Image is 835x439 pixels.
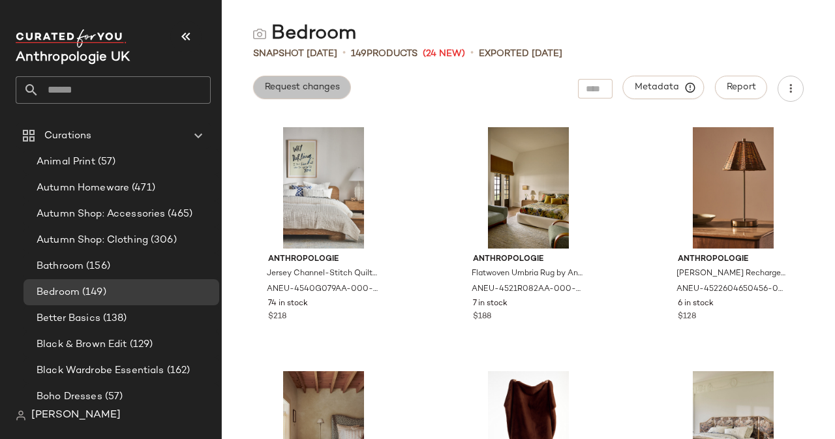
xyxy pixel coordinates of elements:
span: Animal Print [37,155,95,170]
span: (129) [127,337,153,352]
button: Metadata [623,76,705,99]
span: 7 in stock [473,298,508,310]
img: 87930483_074_b [667,127,799,249]
span: $218 [268,311,286,323]
span: ANEU-4521R082AA-000-410 [472,284,583,295]
span: • [342,46,346,61]
span: Autumn Shop: Accessories [37,207,165,222]
span: [PERSON_NAME] Rechargeable Table Lamp by Anthropologie in Yellow [676,268,787,280]
span: (57) [95,155,116,170]
div: Products [351,47,417,61]
span: ANEU-4540G079AA-000-014 [267,284,378,295]
img: svg%3e [253,27,266,40]
span: Bathroom [37,259,83,274]
span: Curations [44,129,91,144]
span: Current Company Name [16,51,130,65]
span: Boho Dresses [37,389,102,404]
span: (138) [100,311,127,326]
button: Request changes [253,76,351,99]
span: Flatwoven Umbria Rug by Anthropologie Size: 3 x 5, Polyester/Cotton/Wool [472,268,583,280]
span: $128 [678,311,696,323]
span: Anthropologie [678,254,789,265]
span: $188 [473,311,491,323]
span: 74 in stock [268,298,308,310]
span: • [470,46,474,61]
button: Report [715,76,767,99]
span: (57) [102,389,123,404]
span: [PERSON_NAME] [31,408,121,423]
span: Anthropologie [268,254,379,265]
span: (306) [148,233,177,248]
span: ANEU-4522604650456-000-074 [676,284,787,295]
span: Metadata [634,82,693,93]
span: (156) [83,259,110,274]
span: (24 New) [423,47,465,61]
img: svg%3e [16,410,26,421]
span: Jersey Channel-Stitch Quilted Bedspread by Anthropologie in Beige Size: Eu kng qlt, Cotton [267,268,378,280]
span: Bedroom [37,285,80,300]
span: (471) [129,181,155,196]
span: Black Wardrobe Essentials [37,363,164,378]
span: 6 in stock [678,298,714,310]
span: (149) [80,285,106,300]
span: Better Basics [37,311,100,326]
span: Autumn Shop: Clothing [37,233,148,248]
span: (162) [164,363,190,378]
p: Exported [DATE] [479,47,562,61]
span: Anthropologie [473,254,584,265]
span: 149 [351,49,367,59]
span: Snapshot [DATE] [253,47,337,61]
span: Request changes [264,82,340,93]
span: (465) [165,207,192,222]
img: 4521R082AA_410_b14 [463,127,594,249]
div: Bedroom [253,21,356,47]
span: Report [726,82,756,93]
span: Black & Brown Edit [37,337,127,352]
img: cfy_white_logo.C9jOOHJF.svg [16,29,127,48]
img: 4540G079AA_014_b [258,127,389,249]
span: Autumn Homeware [37,181,129,196]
